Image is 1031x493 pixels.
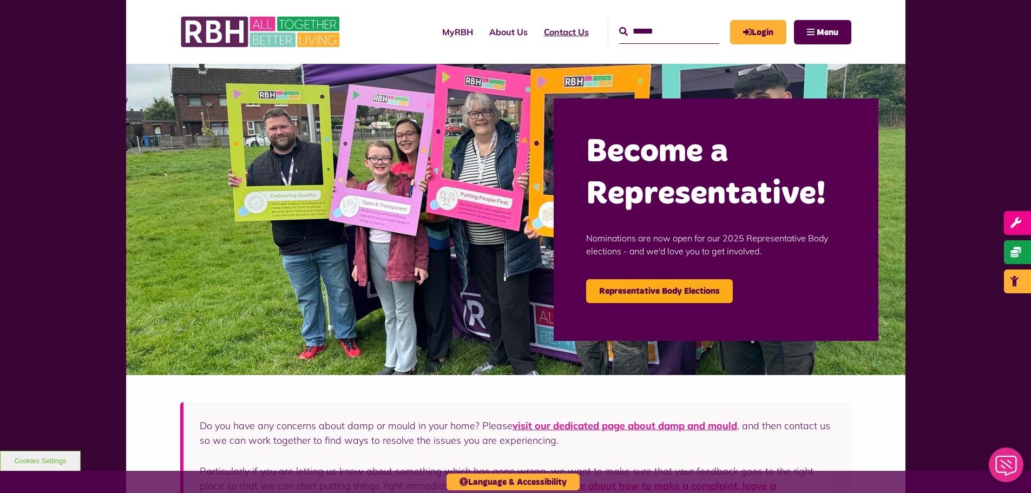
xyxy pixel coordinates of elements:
img: RBH [180,11,343,53]
a: About Us [481,17,536,47]
p: Nominations are now open for our 2025 Representative Body elections - and we'd love you to get in... [586,215,846,274]
img: Image (22) [126,64,905,375]
span: Menu [817,28,838,37]
a: Representative Body Elections [586,279,733,303]
a: Contact Us [536,17,597,47]
h2: Become a Representative! [586,131,846,215]
p: Do you have any concerns about damp or mould in your home? Please , and then contact us so we can... [200,418,835,448]
a: MyRBH [434,17,481,47]
iframe: Netcall Web Assistant for live chat [982,444,1031,493]
button: Navigation [794,20,851,44]
button: Language & Accessibility [446,474,580,490]
input: Search [619,20,719,43]
a: visit our dedicated page about damp and mould [513,419,737,432]
a: MyRBH [730,20,786,44]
